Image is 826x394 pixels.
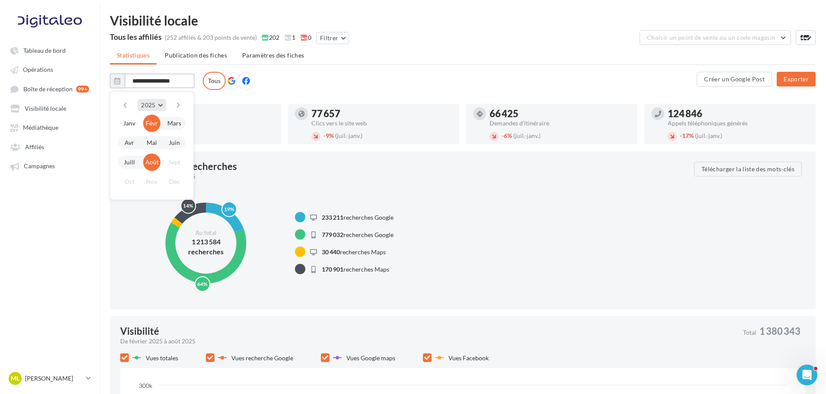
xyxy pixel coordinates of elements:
[121,134,138,151] button: Avr
[141,101,155,109] span: 2025
[231,354,293,362] span: Vues recherche Google
[322,248,340,256] span: 30 440
[502,132,512,139] span: 6%
[262,33,279,42] span: 202
[448,354,489,362] span: Vues Facebook
[5,100,94,116] a: Visibilité locale
[23,85,73,93] span: Boîte de réception
[335,132,362,139] span: (juil.-janv.)
[300,33,311,42] span: 0
[322,266,343,273] span: 170 901
[143,115,160,132] button: Févr
[680,132,694,139] span: 17%
[695,132,722,139] span: (juil.-janv.)
[697,72,772,86] button: Créer un Google Post
[5,139,94,154] a: Affiliés
[759,327,800,336] span: 1 380 343
[346,354,395,362] span: Vues Google maps
[120,337,736,346] div: De février 2025 à août 2025
[76,86,89,93] div: 99+
[311,120,452,126] div: Clics vers le site web
[133,109,274,119] div: 1 380 343
[322,214,394,221] span: recherches Google
[166,115,183,132] button: Mars
[121,173,138,190] button: Oct
[121,154,138,171] button: Juill
[322,231,343,238] span: 779 032
[322,231,394,238] span: recherches Google
[668,120,809,126] div: Appels téléphoniques générés
[110,33,162,41] div: Tous les affiliés
[120,327,159,336] div: Visibilité
[284,33,295,42] span: 1
[120,172,687,181] div: De février 2025 à août 2025
[203,72,226,90] label: Tous
[165,33,257,42] div: (252 affiliés & 203 points de vente)
[311,109,452,119] div: 77 657
[322,214,343,221] span: 233 211
[146,354,178,362] span: Vues totales
[25,105,66,112] span: Visibilité locale
[490,109,631,119] div: 66 425
[23,66,53,74] span: Opérations
[23,124,58,131] span: Médiathèque
[25,374,83,383] p: [PERSON_NAME]
[165,51,227,59] span: Publication des fiches
[143,134,160,151] button: Mai
[133,120,274,126] div: Vues totales
[322,266,389,273] span: recherches Maps
[5,61,94,77] a: Opérations
[166,173,183,190] button: Déc
[647,34,775,41] span: Choisir un point de vente ou un code magasin
[5,81,94,97] a: Boîte de réception 99+
[490,120,631,126] div: Demandes d'itinéraire
[23,47,66,54] span: Tableau de bord
[11,374,19,383] span: ML
[316,32,349,44] button: Filtrer
[322,248,386,256] span: recherches Maps
[143,173,160,190] button: Nov
[7,370,93,387] a: ML [PERSON_NAME]
[242,51,304,59] span: Paramètres des fiches
[5,42,94,58] a: Tableau de bord
[110,14,816,27] div: Visibilité locale
[640,30,791,45] button: Choisir un point de vente ou un code magasin
[694,162,802,176] button: Télécharger la liste des mots-clés
[138,99,166,111] button: 2025
[166,134,183,151] button: Juin
[143,154,160,171] button: Août
[121,115,138,132] button: Janv
[139,382,153,389] text: 300k
[680,132,682,139] span: -
[513,132,541,139] span: (juil.-janv.)
[5,119,94,135] a: Médiathèque
[25,143,44,151] span: Affiliés
[323,132,326,139] span: -
[797,365,817,385] iframe: Intercom live chat
[777,72,816,86] button: Exporter
[5,158,94,173] a: Campagnes
[668,109,809,119] div: 124 846
[166,154,183,171] button: Sept
[323,132,334,139] span: 9%
[502,132,504,139] span: -
[24,163,55,170] span: Campagnes
[743,330,756,336] span: Total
